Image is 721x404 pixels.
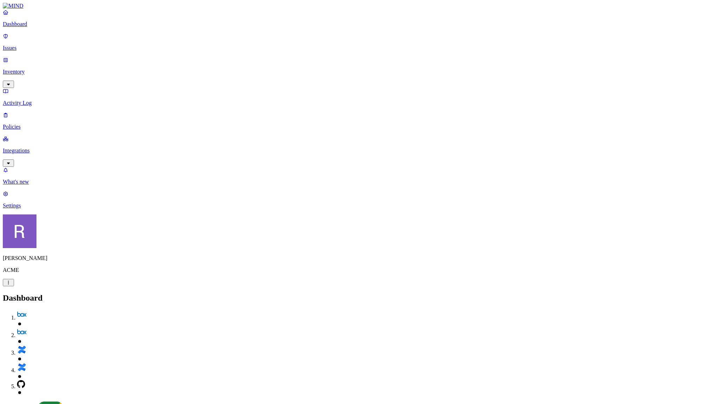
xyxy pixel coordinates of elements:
[17,380,25,388] img: svg%3e
[3,100,718,106] p: Activity Log
[3,9,718,27] a: Dashboard
[3,214,36,248] img: Rich Thompson
[3,69,718,75] p: Inventory
[3,33,718,51] a: Issues
[3,255,718,261] p: [PERSON_NAME]
[3,88,718,106] a: Activity Log
[3,136,718,166] a: Integrations
[3,57,718,87] a: Inventory
[3,124,718,130] p: Policies
[3,112,718,130] a: Policies
[3,203,718,209] p: Settings
[3,3,23,9] img: MIND
[3,293,718,303] h2: Dashboard
[17,345,27,355] img: svg%3e
[3,148,718,154] p: Integrations
[3,45,718,51] p: Issues
[3,179,718,185] p: What's new
[3,191,718,209] a: Settings
[3,21,718,27] p: Dashboard
[17,362,27,372] img: svg%3e
[17,327,27,337] img: svg%3e
[3,167,718,185] a: What's new
[3,3,718,9] a: MIND
[3,267,718,273] p: ACME
[17,310,27,320] img: svg%3e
